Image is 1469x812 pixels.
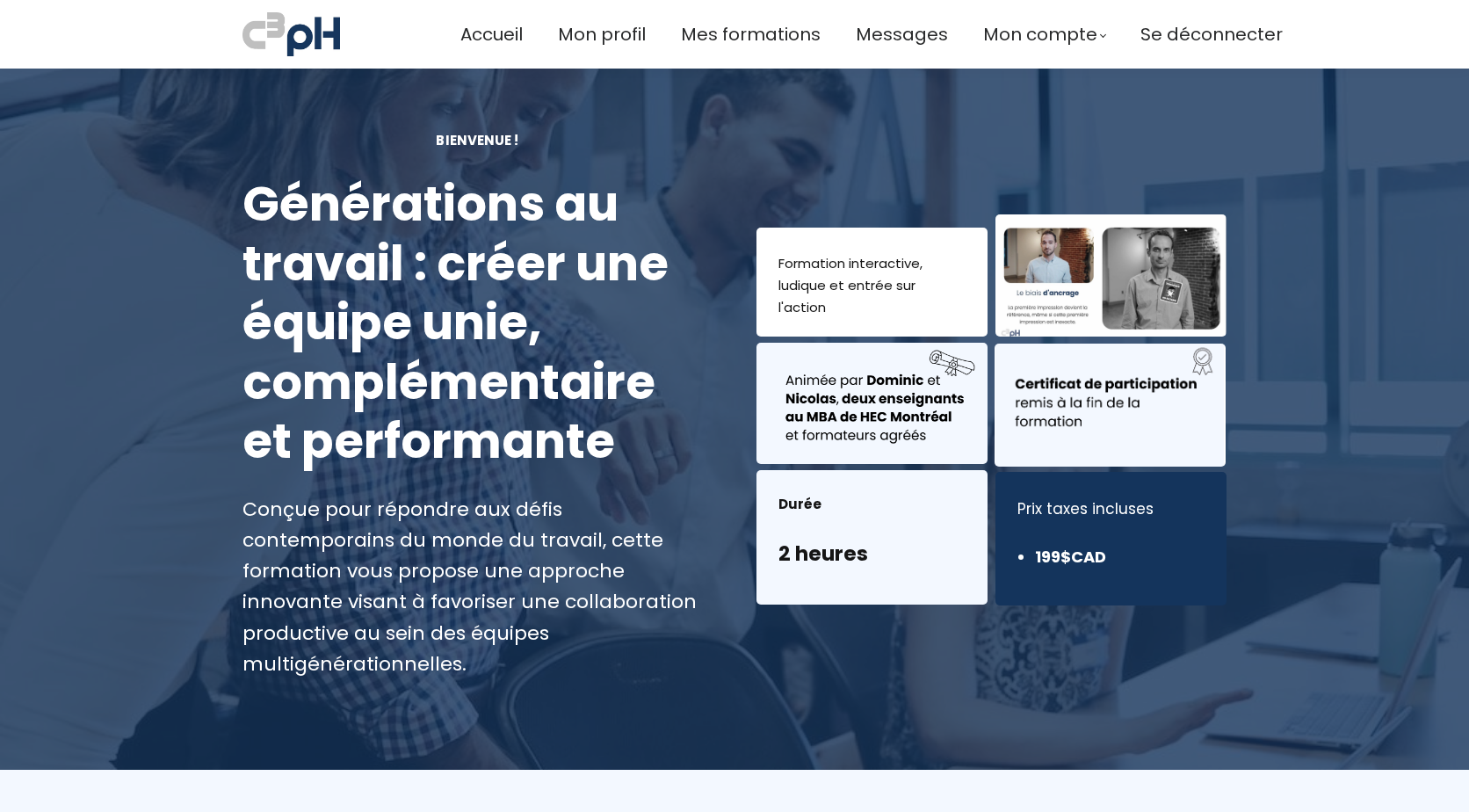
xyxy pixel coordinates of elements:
font: Conçue pour répondre aux défis contemporains du monde du travail, cette formation vous propose un... [242,496,697,678]
font: Durée [778,495,821,513]
font: Bienvenue ! [436,131,518,149]
a: Messages [856,20,948,49]
font: 199$CAD [1035,546,1106,568]
a: Mes formations [681,20,821,49]
font: Prix ​​taxes incluses [1017,498,1154,519]
a: Accueil [460,20,523,49]
a: Mon profil [558,20,646,49]
font: 2 heures [778,540,868,568]
span: Mon compte [983,20,1097,49]
font: Générations au travail : créer une équipe unie, complémentaire et performante [242,170,669,475]
a: Se déconnecter [1140,20,1283,49]
img: a70bc7685e0efc0bd0b04b3506828469.jpeg [242,9,340,60]
font: Formation interactive, ludique et entrée sur l'action [778,254,923,316]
